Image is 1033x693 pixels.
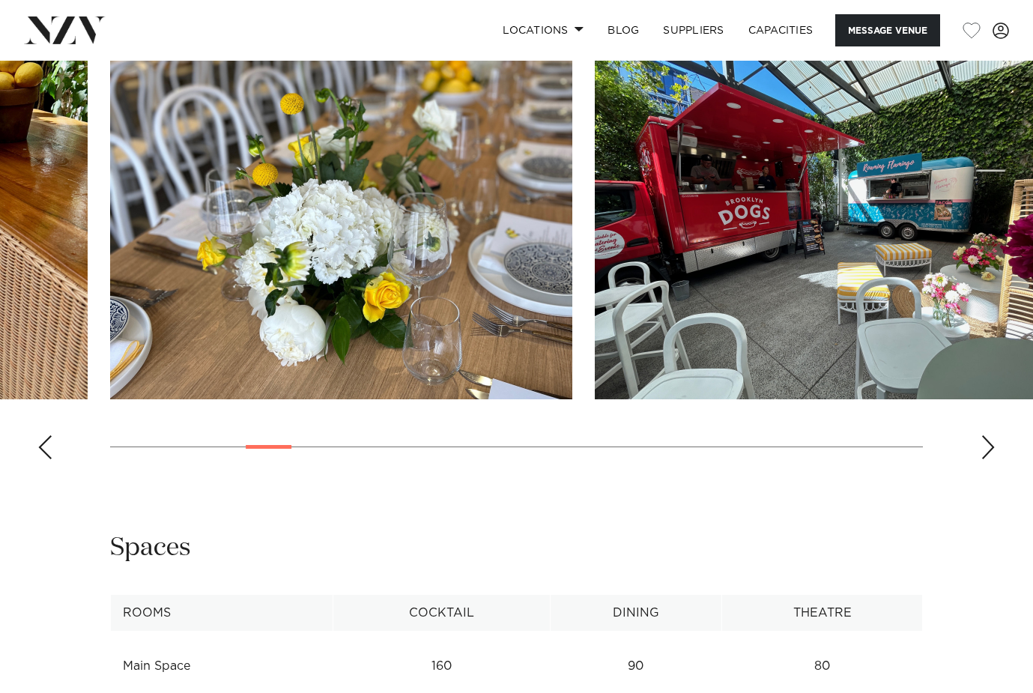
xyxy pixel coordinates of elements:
[722,595,923,632] th: Theatre
[722,648,923,685] td: 80
[651,14,736,46] a: SUPPLIERS
[491,14,596,46] a: Locations
[110,60,572,399] swiper-slide: 6 / 30
[596,14,651,46] a: BLOG
[550,595,721,632] th: Dining
[111,595,333,632] th: Rooms
[835,14,940,46] button: Message Venue
[110,531,191,565] h2: Spaces
[111,648,333,685] td: Main Space
[550,648,721,685] td: 90
[333,595,550,632] th: Cocktail
[736,14,826,46] a: Capacities
[24,16,106,43] img: nzv-logo.png
[333,648,550,685] td: 160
